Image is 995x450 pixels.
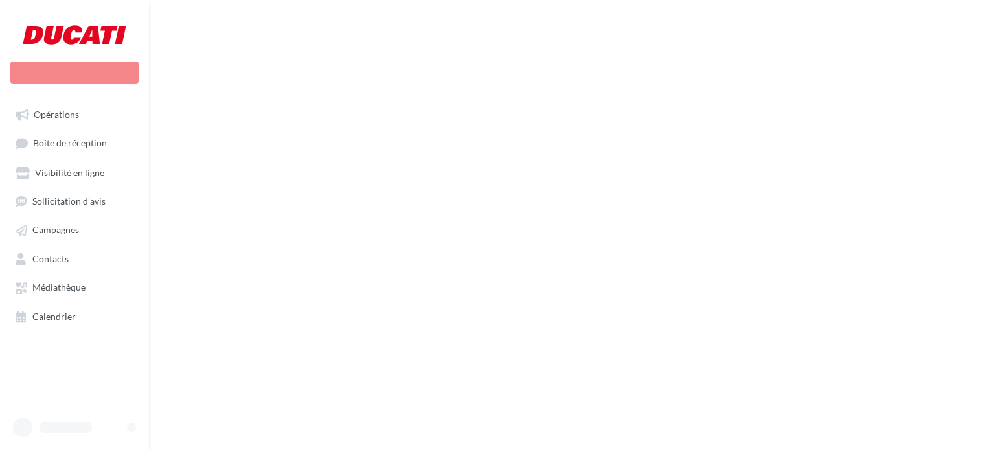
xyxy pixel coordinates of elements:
span: Visibilité en ligne [35,167,104,178]
span: Contacts [32,253,69,264]
a: Médiathèque [8,275,141,298]
a: Sollicitation d'avis [8,189,141,212]
span: Calendrier [32,311,76,322]
div: Nouvelle campagne [10,62,139,84]
a: Opérations [8,102,141,126]
span: Médiathèque [32,282,86,293]
a: Visibilité en ligne [8,161,141,184]
span: Sollicitation d'avis [32,196,106,207]
span: Opérations [34,109,79,120]
a: Contacts [8,247,141,270]
a: Calendrier [8,304,141,328]
a: Boîte de réception [8,131,141,155]
span: Campagnes [32,225,79,236]
span: Boîte de réception [33,138,107,149]
a: Campagnes [8,218,141,241]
